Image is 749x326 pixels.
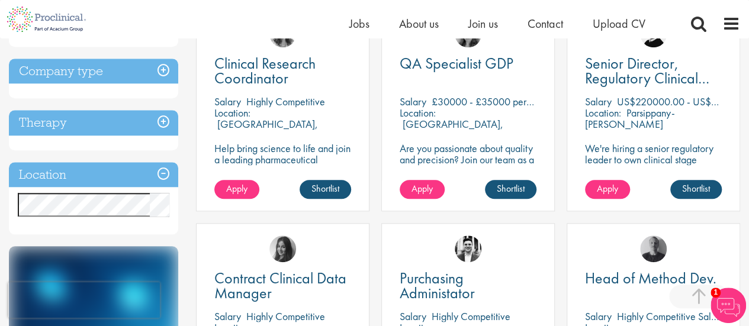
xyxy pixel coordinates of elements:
span: Salary [400,95,426,108]
a: Apply [214,180,259,199]
span: Location: [585,106,621,120]
p: [GEOGRAPHIC_DATA], [GEOGRAPHIC_DATA] [214,117,318,142]
img: Felix Zimmer [640,235,667,262]
img: Edward Little [455,235,481,262]
span: Clinical Research Coordinator [214,53,316,88]
a: About us [399,16,439,31]
iframe: reCAPTCHA [8,282,160,318]
p: Highly Competitive Salary [617,309,725,323]
a: Head of Method Dev. [585,271,722,286]
a: Contact [528,16,563,31]
a: Shortlist [485,180,536,199]
span: Location: [400,106,436,120]
span: Salary [585,95,612,108]
span: Contract Clinical Data Manager [214,268,346,303]
a: Upload CV [593,16,645,31]
a: Shortlist [670,180,722,199]
p: £30000 - £35000 per annum [432,95,555,108]
img: Heidi Hennigan [269,235,296,262]
p: Help bring science to life and join a leading pharmaceutical company to play a key role in delive... [214,143,351,199]
span: Senior Director, Regulatory Clinical Strategy [585,53,709,103]
a: Apply [400,180,445,199]
h3: Location [9,162,178,188]
p: Parsippany-[PERSON_NAME][GEOGRAPHIC_DATA], [GEOGRAPHIC_DATA] [585,106,686,153]
a: Shortlist [300,180,351,199]
a: Join us [468,16,498,31]
p: [GEOGRAPHIC_DATA], [GEOGRAPHIC_DATA] [400,117,503,142]
a: Purchasing Administator [400,271,536,301]
a: Senior Director, Regulatory Clinical Strategy [585,56,722,86]
span: Salary [400,309,426,323]
span: Salary [214,309,241,323]
a: Clinical Research Coordinator [214,56,351,86]
h3: Company type [9,59,178,84]
p: Are you passionate about quality and precision? Join our team as a … and help ensure top-tier sta... [400,143,536,188]
a: QA Specialist GDP [400,56,536,71]
span: Apply [412,182,433,195]
span: Apply [226,182,247,195]
span: Purchasing Administator [400,268,475,303]
p: Highly Competitive [432,309,510,323]
span: Salary [214,95,241,108]
p: Highly Competitive [246,309,325,323]
img: Chatbot [711,288,746,323]
span: QA Specialist GDP [400,53,513,73]
span: Location: [214,106,250,120]
h3: Therapy [9,110,178,135]
p: We're hiring a senior regulatory leader to own clinical stage strategy across multiple programs. [585,143,722,188]
span: Salary [585,309,612,323]
p: Highly Competitive [246,95,325,108]
a: Contract Clinical Data Manager [214,271,351,301]
a: Apply [585,180,630,199]
span: Head of Method Dev. [585,268,716,288]
a: Jobs [349,16,369,31]
span: Apply [597,182,618,195]
span: 1 [711,288,721,298]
